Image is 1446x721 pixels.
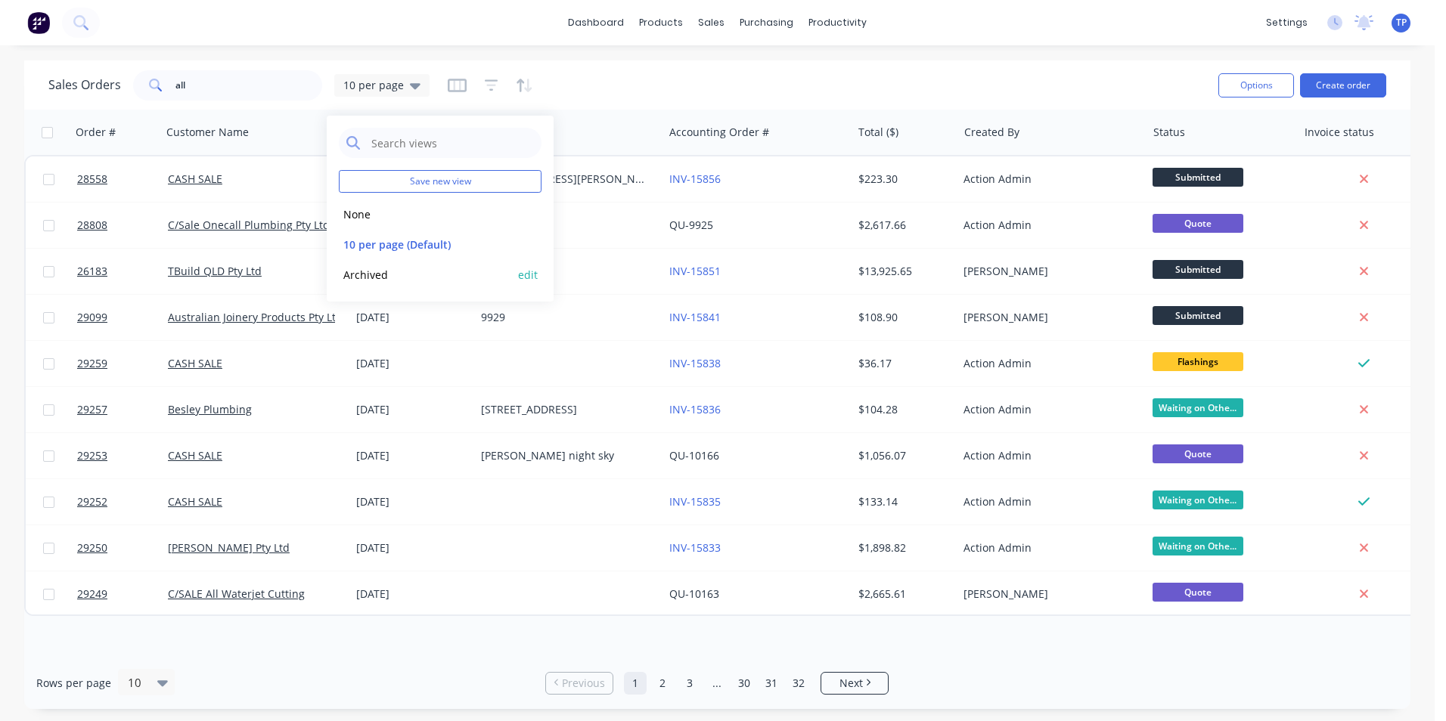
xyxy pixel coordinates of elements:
[77,203,168,248] a: 28808
[651,672,674,695] a: Page 2
[560,11,631,34] a: dashboard
[858,494,947,509] div: $133.14
[481,448,649,463] div: [PERSON_NAME] night sky
[858,356,947,371] div: $36.17
[858,540,947,555] div: $1,898.82
[339,236,511,253] button: 10 per page (Default)
[858,448,947,463] div: $1,056.07
[631,11,690,34] div: products
[963,402,1131,417] div: Action Admin
[963,540,1131,555] div: Action Admin
[669,448,719,463] a: QU-10166
[732,11,801,34] div: purchasing
[481,218,649,233] div: #5813
[48,78,121,92] h1: Sales Orders
[77,433,168,478] a: 29253
[690,11,732,34] div: sales
[858,125,898,140] div: Total ($)
[166,125,249,140] div: Customer Name
[168,218,330,232] a: C/Sale Onecall Plumbing Pty Ltd
[77,341,168,386] a: 29259
[1300,73,1386,97] button: Create order
[168,494,222,509] a: CASH SALE
[168,356,222,370] a: CASH SALE
[1153,168,1243,187] span: Submitted
[562,676,605,691] span: Previous
[858,310,947,325] div: $108.90
[77,448,107,463] span: 29253
[481,402,649,417] div: [STREET_ADDRESS]
[669,264,721,278] a: INV-15851
[77,387,168,432] a: 29257
[1153,125,1185,140] div: Status
[168,310,343,324] a: Australian Joinery Products Pty Ltd
[168,172,222,186] a: CASH SALE
[963,448,1131,463] div: Action Admin
[963,310,1131,325] div: [PERSON_NAME]
[168,586,305,601] a: C/SALE All Waterjet Cutting
[77,586,107,602] span: 29249
[1153,214,1243,233] span: Quote
[1153,306,1243,325] span: Submitted
[370,128,534,158] input: Search views
[963,356,1131,371] div: Action Admin
[963,586,1131,602] div: [PERSON_NAME]
[839,676,863,691] span: Next
[539,672,895,695] ul: Pagination
[678,672,701,695] a: Page 3
[669,402,721,416] a: INV-15836
[77,218,107,233] span: 28808
[760,672,783,695] a: Page 31
[76,125,116,140] div: Order #
[801,11,874,34] div: productivity
[858,586,947,602] div: $2,665.61
[77,310,107,325] span: 29099
[821,676,888,691] a: Next page
[1153,537,1243,555] span: Waiting on Othe...
[669,172,721,186] a: INV-15856
[669,586,719,601] a: QU-10163
[36,676,111,691] span: Rows per page
[339,266,511,283] button: Archived
[963,264,1131,279] div: [PERSON_NAME]
[356,494,469,509] div: [DATE]
[77,402,107,417] span: 29257
[77,156,168,202] a: 28558
[858,172,947,187] div: $223.30
[1153,398,1243,417] span: Waiting on Othe...
[339,170,541,193] button: Save new view
[669,494,721,509] a: INV-15835
[963,172,1131,187] div: Action Admin
[787,672,810,695] a: Page 32
[356,356,469,371] div: [DATE]
[706,672,728,695] a: Jump forward
[77,172,107,187] span: 28558
[77,525,168,571] a: 29250
[963,218,1131,233] div: Action Admin
[27,11,50,34] img: Factory
[356,402,469,417] div: [DATE]
[733,672,756,695] a: Page 30
[858,402,947,417] div: $104.28
[1153,260,1243,279] span: Submitted
[168,264,262,278] a: TBuild QLD Pty Ltd
[481,172,649,187] div: [STREET_ADDRESS][PERSON_NAME],
[77,494,107,509] span: 29252
[1305,125,1374,140] div: Invoice status
[168,402,252,416] a: Besley Plumbing
[356,448,469,463] div: [DATE]
[175,70,323,101] input: Search...
[77,295,168,340] a: 29099
[1396,16,1407,29] span: TP
[356,586,469,602] div: [DATE]
[1258,11,1315,34] div: settings
[1218,73,1294,97] button: Options
[669,310,721,324] a: INV-15841
[669,540,721,555] a: INV-15833
[1153,352,1243,371] span: Flashings
[339,206,511,223] button: None
[168,448,222,463] a: CASH SALE
[858,264,947,279] div: $13,925.65
[77,571,168,617] a: 29249
[343,77,404,93] span: 10 per page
